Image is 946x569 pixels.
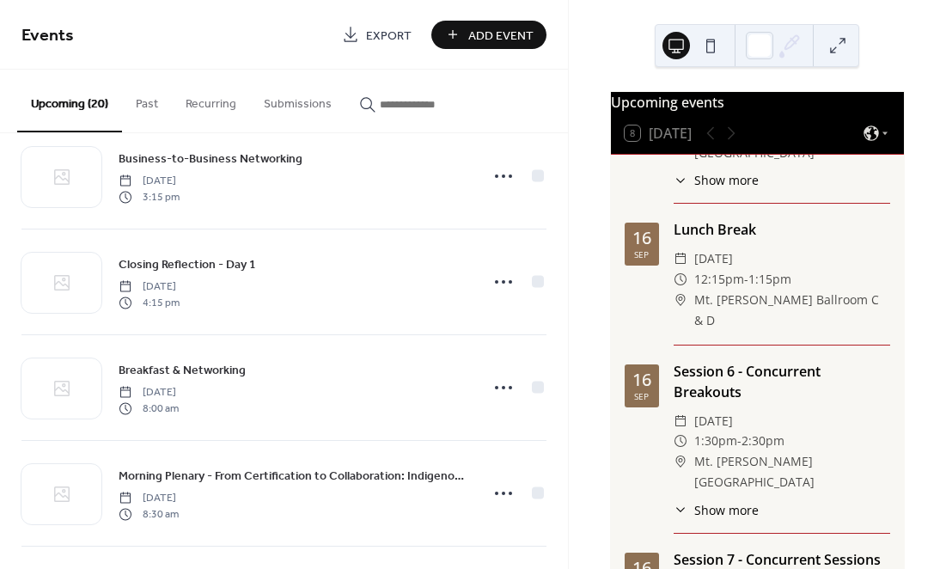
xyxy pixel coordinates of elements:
[119,401,179,416] span: 8:00 am
[694,171,759,189] span: Show more
[119,506,179,522] span: 8:30 am
[366,27,412,45] span: Export
[674,269,687,290] div: ​
[632,371,651,389] div: 16
[119,491,179,506] span: [DATE]
[119,360,246,380] a: Breakfast & Networking
[744,269,748,290] span: -
[119,149,302,168] a: Business-to-Business Networking
[119,150,302,168] span: Business-to-Business Networking
[119,279,180,295] span: [DATE]
[737,431,742,451] span: -
[674,171,687,189] div: ​
[611,92,904,113] div: Upcoming events
[694,431,737,451] span: 1:30pm
[674,171,759,189] button: ​Show more
[119,174,180,189] span: [DATE]
[674,501,759,519] button: ​Show more
[329,21,424,49] a: Export
[431,21,546,49] button: Add Event
[694,451,890,493] span: Mt. [PERSON_NAME][GEOGRAPHIC_DATA]
[674,248,687,269] div: ​
[674,411,687,431] div: ​
[674,431,687,451] div: ​
[119,256,256,274] span: Closing Reflection - Day 1
[694,290,890,331] span: Mt. [PERSON_NAME] Ballroom C & D
[694,248,733,269] span: [DATE]
[674,290,687,310] div: ​
[119,189,180,205] span: 3:15 pm
[694,501,759,519] span: Show more
[119,362,246,380] span: Breakfast & Networking
[674,451,687,472] div: ​
[634,392,649,401] div: Sep
[122,70,172,131] button: Past
[748,269,791,290] span: 1:15pm
[119,295,180,310] span: 4:15 pm
[674,361,890,402] div: Session 6 - Concurrent Breakouts
[250,70,345,131] button: Submissions
[674,219,890,240] div: Lunch Break
[674,501,687,519] div: ​
[17,70,122,132] button: Upcoming (20)
[119,466,468,486] a: Morning Plenary - From Certification to Collaboration: Indigenous Leadership in the Global Forest...
[742,431,784,451] span: 2:30pm
[694,269,744,290] span: 12:15pm
[119,468,468,486] span: Morning Plenary - From Certification to Collaboration: Indigenous Leadership in the Global Forest...
[21,19,74,52] span: Events
[119,385,179,401] span: [DATE]
[694,411,733,431] span: [DATE]
[634,250,649,259] div: Sep
[172,70,250,131] button: Recurring
[468,27,534,45] span: Add Event
[119,254,256,274] a: Closing Reflection - Day 1
[632,229,651,247] div: 16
